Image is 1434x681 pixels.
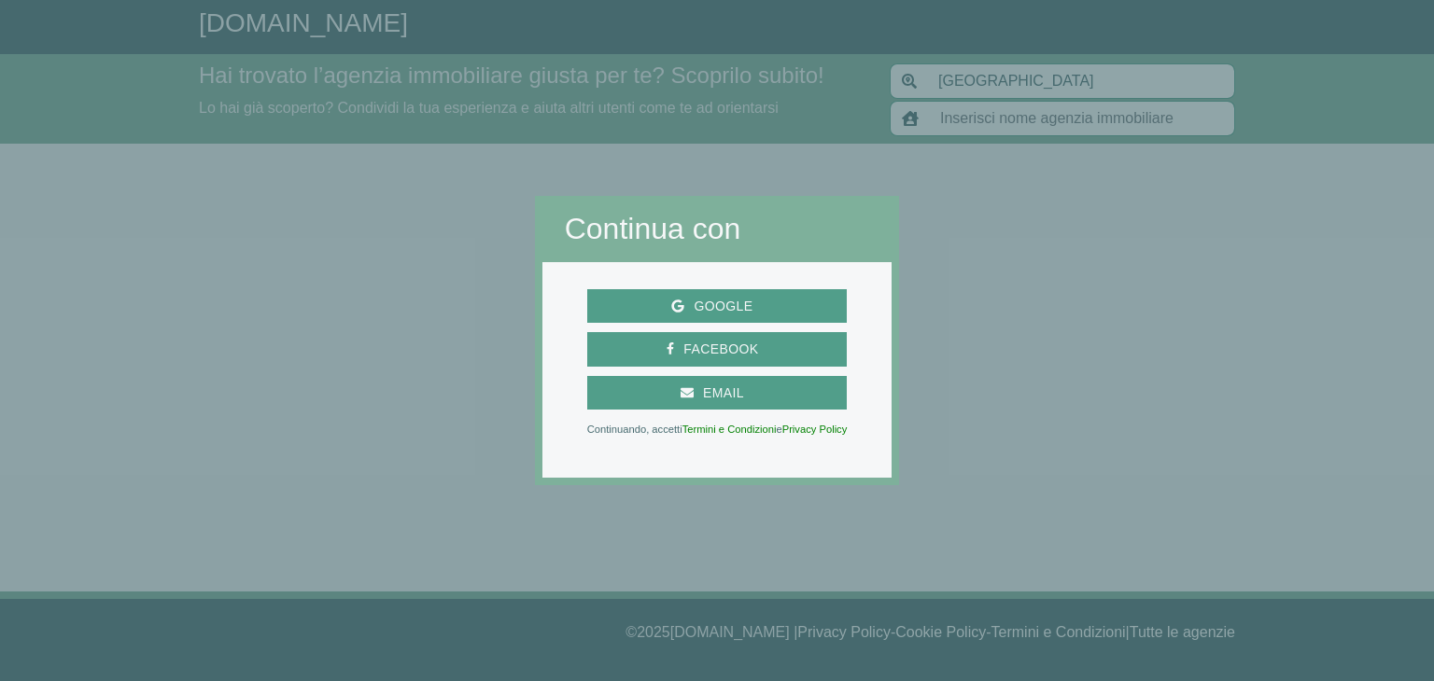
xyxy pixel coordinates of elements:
span: Email [694,382,753,405]
span: Facebook [674,338,767,361]
button: Email [587,376,848,410]
button: Google [587,289,848,324]
span: Google [684,295,762,318]
p: Continuando, accetti e [587,424,848,434]
a: Termini e Condizioni [682,424,777,435]
a: Privacy Policy [782,424,848,435]
h2: Continua con [565,211,870,246]
button: Facebook [587,332,848,367]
